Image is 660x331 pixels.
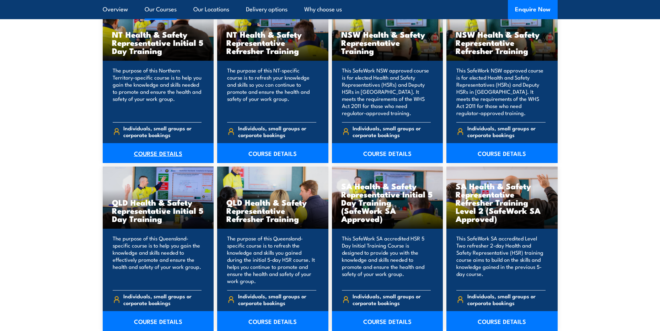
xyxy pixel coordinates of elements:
span: Individuals, small groups or corporate bookings [467,293,546,306]
p: This SafeWork SA accredited Level Two refresher 2-day Health and Safety Representative (HSR) trai... [456,235,546,284]
p: This SafeWork SA accredited HSR 5 Day Initial Training Course is designed to provide you with the... [342,235,431,284]
span: Individuals, small groups or corporate bookings [123,293,202,306]
span: Individuals, small groups or corporate bookings [353,293,431,306]
a: COURSE DETAILS [446,311,558,331]
h3: NT Health & Safety Representative Refresher Training [226,30,319,55]
a: COURSE DETAILS [217,311,328,331]
h3: SA Health & Safety Representative Refresher Training Level 2 (SafeWork SA Approved) [456,182,548,223]
h3: QLD Health & Safety Representative Initial 5 Day Training [112,198,205,223]
a: COURSE DETAILS [103,143,214,163]
span: Individuals, small groups or corporate bookings [467,125,546,138]
a: COURSE DETAILS [103,311,214,331]
p: The purpose of this Queensland-specific course is to help you gain the knowledge and skills neede... [113,235,202,284]
a: COURSE DETAILS [217,143,328,163]
span: Individuals, small groups or corporate bookings [353,125,431,138]
a: COURSE DETAILS [446,143,558,163]
span: Individuals, small groups or corporate bookings [238,293,316,306]
a: COURSE DETAILS [332,311,443,331]
span: Individuals, small groups or corporate bookings [123,125,202,138]
p: The purpose of this Queensland-specific course is to refresh the knowledge and skills you gained ... [227,235,316,284]
h3: NT Health & Safety Representative Initial 5 Day Training [112,30,205,55]
h3: NSW Health & Safety Representative Training [341,30,434,55]
h3: SA Health & Safety Representative Initial 5 Day Training (SafeWork SA Approved) [341,182,434,223]
p: This SafeWork NSW approved course is for elected Health and Safety Representatives (HSRs) and Dep... [342,67,431,116]
a: COURSE DETAILS [332,143,443,163]
p: The purpose of this Northern Territory-specific course is to help you gain the knowledge and skil... [113,67,202,116]
h3: QLD Health & Safety Representative Refresher Training [226,198,319,223]
p: The purpose of this NT-specific course is to refresh your knowledge and skills so you can continu... [227,67,316,116]
p: This SafeWork NSW approved course is for elected Health and Safety Representatives (HSRs) and Dep... [456,67,546,116]
h3: NSW Health & Safety Representative Refresher Training [456,30,548,55]
span: Individuals, small groups or corporate bookings [238,125,316,138]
